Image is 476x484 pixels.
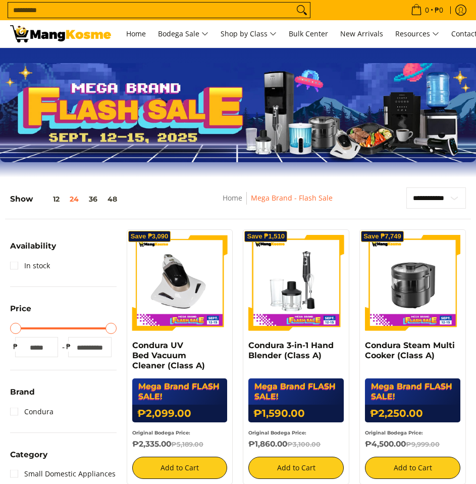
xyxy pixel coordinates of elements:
h6: ₱1,590.00 [248,405,344,422]
a: Condura [10,404,54,420]
button: 24 [65,195,84,203]
img: Condura 3-in-1 Hand Blender (Class A) [248,235,344,330]
a: Condura Steam Multi Cooker (Class A) [365,341,455,360]
img: MANG KOSME MEGA BRAND FLASH SALE: September 12-15, 2025 l Mang Kosme [10,25,111,42]
button: 36 [84,195,102,203]
nav: Breadcrumbs [179,192,376,215]
a: Shop by Class [216,20,282,47]
span: • [408,5,446,16]
span: Bodega Sale [158,28,208,40]
span: Save ₱1,510 [247,233,285,239]
small: Original Bodega Price: [132,430,190,435]
a: Condura 3-in-1 Hand Blender (Class A) [248,341,334,360]
button: Add to Cart [365,457,460,479]
span: Save ₱7,749 [363,233,401,239]
span: Home [126,29,146,38]
del: ₱9,999.00 [406,441,440,448]
span: Save ₱3,090 [131,233,169,239]
summary: Open [10,242,56,257]
a: Condura UV Bed Vacuum Cleaner (Class A) [132,341,205,370]
summary: Open [10,305,31,320]
span: Category [10,451,47,458]
span: Shop by Class [221,28,277,40]
h6: ₱2,335.00 [132,439,228,449]
h6: ₱2,099.00 [132,405,228,422]
summary: Open [10,451,47,466]
span: New Arrivals [340,29,383,38]
span: ₱ [63,342,73,352]
a: Mega Brand - Flash Sale [251,193,333,203]
img: Condura UV Bed Vacuum Cleaner (Class A) [132,235,228,330]
img: Condura Steam Multi Cooker (Class A) [365,235,460,330]
span: Brand [10,388,35,396]
h6: ₱4,500.00 [365,439,460,449]
del: ₱3,100.00 [287,441,321,448]
small: Original Bodega Price: [248,430,306,435]
a: Small Domestic Appliances [10,466,116,482]
button: 48 [102,195,122,203]
a: New Arrivals [335,20,388,47]
button: Search [294,3,310,18]
a: Bodega Sale [153,20,214,47]
h6: ₱1,860.00 [248,439,344,449]
button: 12 [33,195,65,203]
h5: Show [10,194,122,204]
h6: ₱2,250.00 [365,405,460,422]
a: Home [121,20,151,47]
a: In stock [10,258,50,274]
span: Resources [395,28,439,40]
span: Price [10,305,31,312]
span: Availability [10,242,56,250]
span: Bulk Center [289,29,328,38]
summary: Open [10,388,35,403]
small: Original Bodega Price: [365,430,423,435]
span: 0 [424,7,431,14]
a: Resources [390,20,444,47]
span: ₱ [10,342,20,352]
button: Add to Cart [248,457,344,479]
button: Add to Cart [132,457,228,479]
span: ₱0 [433,7,445,14]
a: Bulk Center [284,20,333,47]
del: ₱5,189.00 [171,441,203,448]
a: Home [223,193,242,203]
